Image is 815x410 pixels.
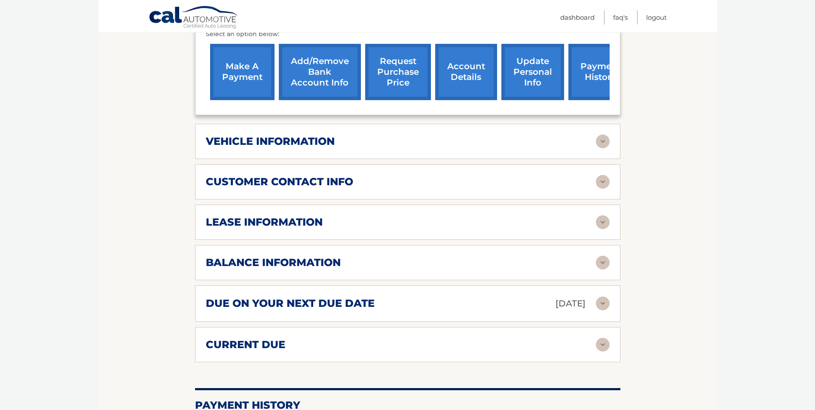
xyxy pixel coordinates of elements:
[206,135,335,148] h2: vehicle information
[206,175,353,188] h2: customer contact info
[365,44,431,100] a: request purchase price
[206,29,610,40] p: Select an option below:
[279,44,361,100] a: Add/Remove bank account info
[646,10,667,24] a: Logout
[596,175,610,189] img: accordion-rest.svg
[206,338,285,351] h2: current due
[206,297,375,310] h2: due on your next due date
[556,296,586,311] p: [DATE]
[613,10,628,24] a: FAQ's
[501,44,564,100] a: update personal info
[149,6,239,31] a: Cal Automotive
[210,44,275,100] a: make a payment
[596,338,610,352] img: accordion-rest.svg
[206,256,341,269] h2: balance information
[596,215,610,229] img: accordion-rest.svg
[596,135,610,148] img: accordion-rest.svg
[206,216,323,229] h2: lease information
[568,44,633,100] a: payment history
[435,44,497,100] a: account details
[560,10,595,24] a: Dashboard
[596,256,610,269] img: accordion-rest.svg
[596,297,610,310] img: accordion-rest.svg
